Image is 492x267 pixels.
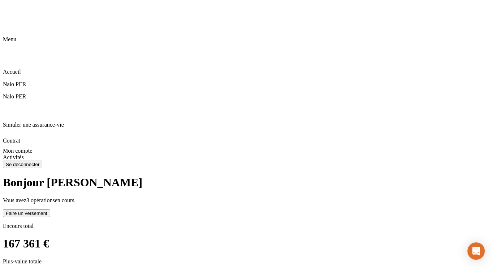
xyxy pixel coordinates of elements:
[3,154,24,160] span: Activités
[55,197,76,203] span: en cours.
[3,93,489,100] p: Nalo PER
[3,106,489,128] div: Simuler une assurance-vie
[3,237,489,250] h1: 167 361 €
[3,36,16,42] span: Menu
[3,197,26,203] span: Vous avez
[3,176,489,189] h1: Bonjour [PERSON_NAME]
[3,161,42,168] button: Se déconnecter
[467,242,485,260] div: Open Intercom Messenger
[3,258,489,265] p: Plus-value totale
[3,223,489,229] p: Encours total
[3,209,50,217] button: Faire un versement
[6,162,39,167] div: Se déconnecter
[3,53,489,75] div: Accueil
[3,148,32,154] span: Mon compte
[3,122,489,128] p: Simuler une assurance-vie
[3,137,20,144] span: Contrat
[26,197,55,203] span: 3 opérations
[6,211,47,216] div: Faire un versement
[3,69,489,75] p: Accueil
[3,81,489,88] p: Nalo PER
